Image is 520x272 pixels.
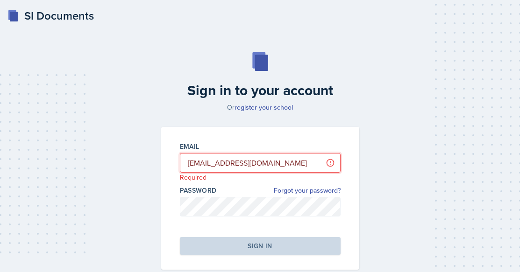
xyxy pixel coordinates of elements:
a: Forgot your password? [274,186,341,195]
a: SI Documents [7,7,94,24]
button: Sign in [180,237,341,255]
p: Required [180,173,341,182]
input: Email [180,153,341,173]
a: register your school [235,103,293,112]
label: Password [180,186,217,195]
h2: Sign in to your account [156,82,365,99]
p: Or [156,103,365,112]
div: Sign in [248,241,272,251]
label: Email [180,142,199,151]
